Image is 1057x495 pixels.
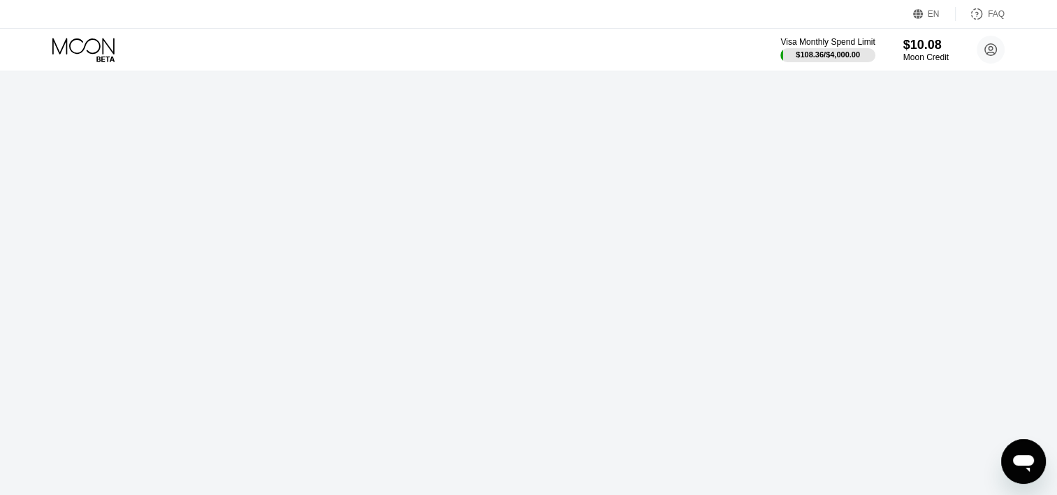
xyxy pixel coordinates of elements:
div: Visa Monthly Spend Limit$108.36/$4,000.00 [780,37,875,62]
div: EN [913,7,956,21]
div: $108.36 / $4,000.00 [796,50,860,59]
div: Visa Monthly Spend Limit [780,37,875,47]
div: EN [928,9,940,19]
div: $10.08Moon Credit [903,38,949,62]
div: FAQ [956,7,1005,21]
div: Moon Credit [903,52,949,62]
iframe: Button to launch messaging window [1001,439,1046,484]
div: $10.08 [903,38,949,52]
div: FAQ [988,9,1005,19]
